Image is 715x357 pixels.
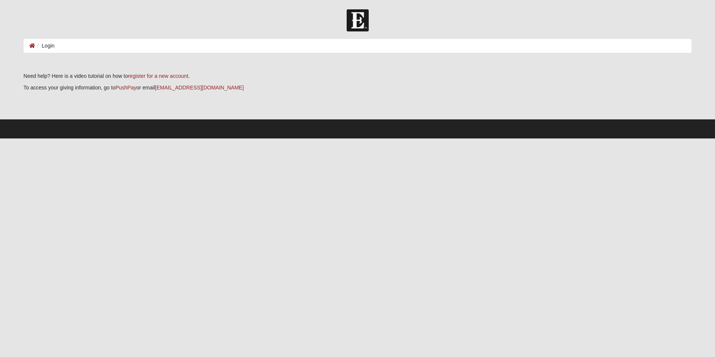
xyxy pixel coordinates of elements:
img: Church of Eleven22 Logo [347,9,369,31]
a: PushPay [116,85,136,91]
a: [EMAIL_ADDRESS][DOMAIN_NAME] [155,85,244,91]
a: register for a new account [128,73,188,79]
p: Need help? Here is a video tutorial on how to . [24,72,691,80]
p: To access your giving information, go to or email [24,84,691,92]
li: Login [35,42,55,50]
